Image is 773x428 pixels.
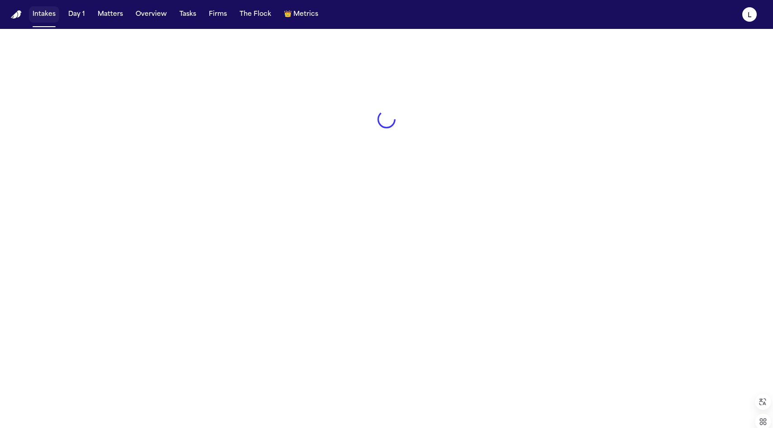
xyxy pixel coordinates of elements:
button: The Flock [236,6,275,23]
button: Overview [132,6,170,23]
button: Intakes [29,6,59,23]
button: Matters [94,6,127,23]
a: Home [11,10,22,19]
button: crownMetrics [280,6,322,23]
img: Finch Logo [11,10,22,19]
button: Tasks [176,6,200,23]
button: Day 1 [65,6,89,23]
button: Firms [205,6,231,23]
